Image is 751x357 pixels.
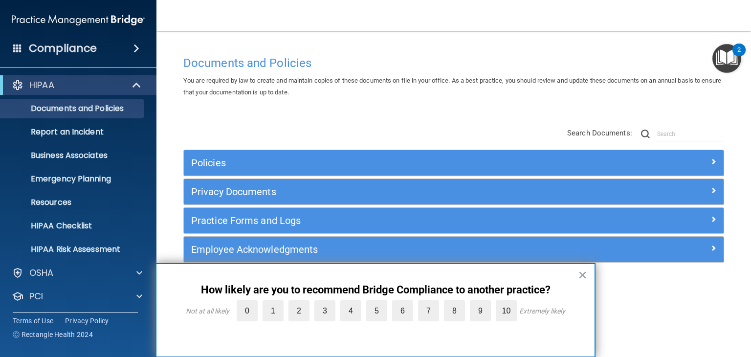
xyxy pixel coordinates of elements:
[183,57,724,69] h4: Documents and Policies
[6,127,140,137] p: Report an Incident
[418,300,439,321] label: 7
[366,300,387,321] label: 5
[712,44,741,73] button: Open Resource Center, 2 new notifications
[519,307,565,315] div: Extremely likely
[29,79,54,91] p: HIPAA
[13,316,53,326] a: Terms of Use
[29,42,97,55] h4: Compliance
[6,104,140,113] p: Documents and Policies
[237,300,258,321] label: 0
[191,244,581,255] h5: Employee Acknowledgments
[191,215,581,226] h5: Practice Forms and Logs
[29,290,43,302] p: PCI
[340,300,361,321] label: 4
[29,267,54,279] p: OSHA
[641,130,650,138] img: ic-search.3b580494.png
[392,300,413,321] label: 6
[6,174,140,184] p: Emergency Planning
[6,151,140,160] p: Business Associates
[470,300,491,321] label: 9
[65,316,109,326] a: Privacy Policy
[6,245,140,254] p: HIPAA Risk Assessment
[314,300,335,321] label: 3
[191,157,581,168] h5: Policies
[567,129,632,137] span: Search Documents:
[186,307,229,315] div: Not at all likely
[496,300,517,321] label: 10
[13,330,93,339] span: Ⓒ Rectangle Health 2024
[183,77,721,96] span: You are required by law to create and maintain copies of these documents on file in your office. ...
[288,300,309,321] label: 2
[6,221,140,231] p: HIPAA Checklist
[657,127,724,141] input: Search
[176,284,575,296] p: How likely are you to recommend Bridge Compliance to another practice?
[444,300,465,321] label: 8
[578,267,587,283] button: Close
[12,10,145,30] img: PMB logo
[191,186,581,197] h5: Privacy Documents
[582,293,739,332] iframe: Drift Widget Chat Controller
[6,198,140,207] p: Resources
[263,300,284,321] label: 1
[737,50,741,63] div: 2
